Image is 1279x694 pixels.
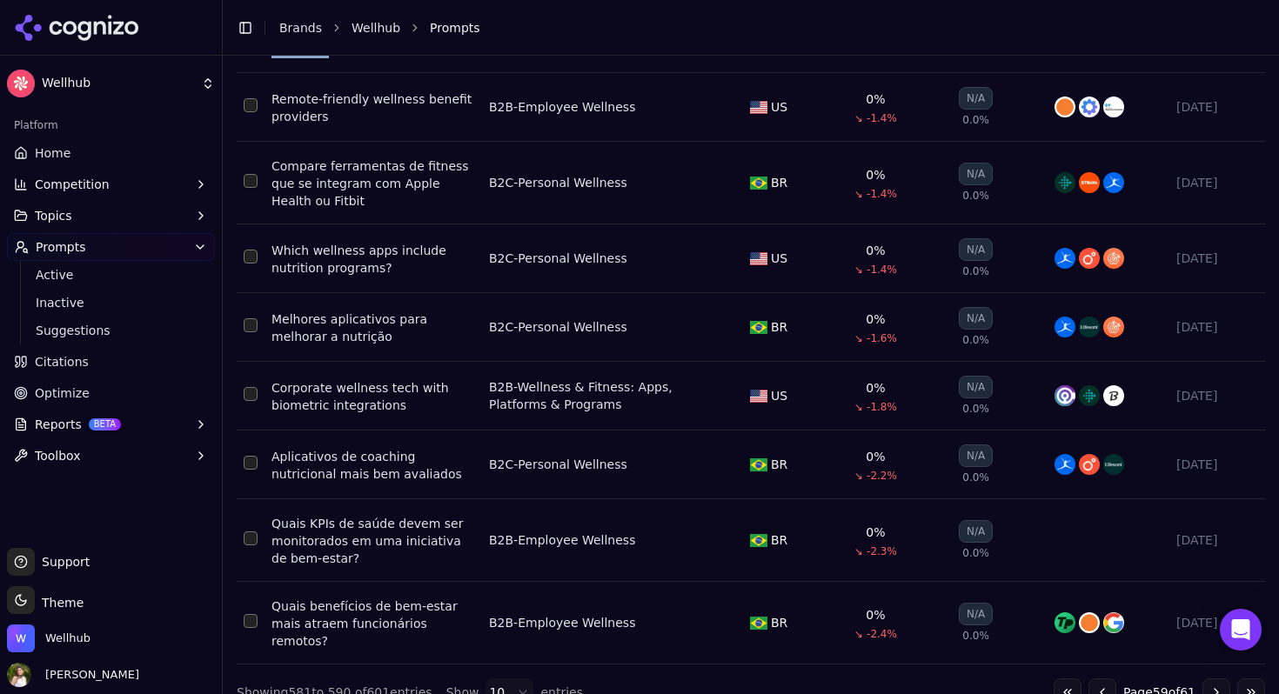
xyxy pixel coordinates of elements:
[489,378,715,413] div: B2B-Wellness & Fitness: Apps, Platforms & Programs
[867,627,897,641] span: -2.4%
[244,456,258,470] button: Select row 588
[7,624,90,652] button: Open organization switcher
[962,546,989,560] span: 0.0%
[7,624,35,652] img: Wellhub
[271,597,475,650] a: Quais benefícios de bem-estar mais atraem funcionários remotos?
[854,627,863,641] span: ↘
[1079,612,1100,633] img: headspace
[962,113,989,127] span: 0.0%
[489,250,627,267] a: B2C-Personal Wellness
[867,469,897,483] span: -2.2%
[867,400,897,414] span: -1.8%
[36,294,187,311] span: Inactive
[854,544,863,558] span: ↘
[1176,98,1258,116] div: [DATE]
[35,447,81,464] span: Toolbox
[1176,456,1258,473] div: [DATE]
[771,531,787,549] span: BR
[89,418,121,430] span: BETA
[867,544,897,558] span: -2.3%
[271,515,475,567] div: Quais KPIs de saúde devem ser monitorados em uma iniciativa de bem-estar?
[750,101,767,114] img: US flag
[489,456,627,473] div: B2C-Personal Wellness
[854,111,863,125] span: ↘
[771,387,787,404] span: US
[959,444,993,467] div: N/A
[35,596,84,610] span: Theme
[35,144,70,162] span: Home
[7,111,215,139] div: Platform
[271,90,475,125] a: Remote-friendly wellness benefit providers
[244,318,258,332] button: Select row 586
[29,263,194,287] a: Active
[750,252,767,265] img: US flag
[35,353,89,370] span: Citations
[271,310,475,345] a: Melhores aplicativos para melhorar a nutrição
[1055,172,1075,193] img: fitbit
[1176,318,1258,336] div: [DATE]
[271,242,475,277] div: Which wellness apps include nutrition programs?
[771,250,787,267] span: US
[36,238,86,256] span: Prompts
[489,174,627,191] a: B2C-Personal Wellness
[1055,317,1075,337] img: myfitnesspal
[959,87,993,110] div: N/A
[279,19,1230,37] nav: breadcrumb
[854,331,863,345] span: ↘
[771,614,787,631] span: BR
[1079,454,1100,475] img: noom
[771,174,787,191] span: BR
[962,629,989,643] span: 0.0%
[45,631,90,646] span: Wellhub
[29,318,194,343] a: Suggestions
[1103,612,1124,633] img: google
[35,553,90,571] span: Support
[959,376,993,398] div: N/A
[38,667,139,683] span: [PERSON_NAME]
[1176,250,1258,267] div: [DATE]
[244,174,258,188] button: Select row 584
[962,402,989,416] span: 0.0%
[279,21,322,35] a: Brands
[771,98,787,116] span: US
[959,307,993,330] div: N/A
[489,318,627,336] a: B2C-Personal Wellness
[866,448,885,465] div: 0%
[866,166,885,184] div: 0%
[7,233,215,261] button: Prompts
[1103,172,1124,193] img: myfitnesspal
[36,322,187,339] span: Suggestions
[962,264,989,278] span: 0.0%
[750,458,767,471] img: BR flag
[854,187,863,201] span: ↘
[750,177,767,190] img: BR flag
[1176,387,1258,404] div: [DATE]
[1055,385,1075,406] img: corehealth
[244,250,258,264] button: Select row 585
[1055,612,1075,633] img: totalpass
[1079,97,1100,117] img: calm
[1079,248,1100,269] img: noom
[867,111,897,125] span: -1.4%
[271,448,475,483] a: Aplicativos de coaching nutricional mais bem avaliados
[430,19,480,37] span: Prompts
[244,614,258,628] button: Select row 590
[866,379,885,397] div: 0%
[771,318,787,336] span: BR
[1103,317,1124,337] img: cronometer
[7,170,215,198] button: Competition
[244,531,258,545] button: Select row 589
[271,157,475,210] a: Compare ferramentas de fitness que se integram com Apple Health ou Fitbit
[489,614,635,631] a: B2B-Employee Wellness
[750,617,767,630] img: BR flag
[1079,172,1100,193] img: strava
[1055,454,1075,475] img: myfitnesspal
[244,387,258,401] button: Select row 587
[959,603,993,625] div: N/A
